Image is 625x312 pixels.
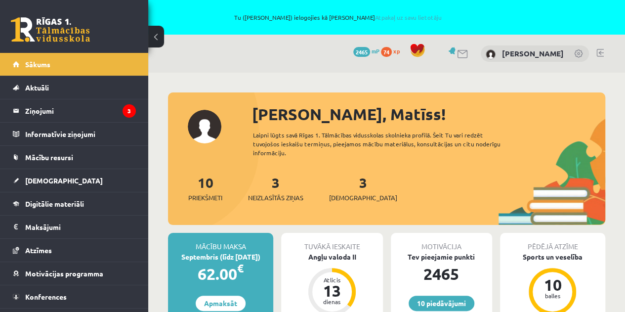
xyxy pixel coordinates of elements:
a: Informatīvie ziņojumi [13,123,136,145]
span: mP [372,47,379,55]
span: Aktuāli [25,83,49,92]
span: 2465 [353,47,370,57]
div: Tev pieejamie punkti [391,252,492,262]
a: [PERSON_NAME] [502,48,564,58]
div: dienas [317,299,347,305]
span: Neizlasītās ziņas [248,193,303,203]
a: Maksājumi [13,216,136,238]
a: Rīgas 1. Tālmācības vidusskola [11,17,90,42]
span: 74 [381,47,392,57]
div: Sports un veselība [500,252,605,262]
div: balles [538,293,567,299]
div: Tuvākā ieskaite [281,233,382,252]
a: Ziņojumi3 [13,99,136,122]
span: xp [393,47,400,55]
span: € [237,261,244,275]
div: Atlicis [317,277,347,283]
legend: Maksājumi [25,216,136,238]
span: Motivācijas programma [25,269,103,278]
div: 2465 [391,262,492,286]
a: 10 piedāvājumi [409,296,474,311]
a: 3[DEMOGRAPHIC_DATA] [329,174,397,203]
div: 13 [317,283,347,299]
a: 10Priekšmeti [188,174,222,203]
span: Priekšmeti [188,193,222,203]
a: Apmaksāt [196,296,246,311]
div: Motivācija [391,233,492,252]
a: Atzīmes [13,239,136,262]
div: Mācību maksa [168,233,273,252]
div: Septembris (līdz [DATE]) [168,252,273,262]
span: Sākums [25,60,50,69]
span: [DEMOGRAPHIC_DATA] [329,193,397,203]
span: Digitālie materiāli [25,199,84,208]
a: Digitālie materiāli [13,192,136,215]
span: Atzīmes [25,246,52,255]
div: 62.00 [168,262,273,286]
img: Matīss Liepiņš [486,49,496,59]
div: Pēdējā atzīme [500,233,605,252]
i: 3 [123,104,136,118]
a: Atpakaļ uz savu lietotāju [375,13,442,21]
span: Konferences [25,292,67,301]
a: Sākums [13,53,136,76]
span: [DEMOGRAPHIC_DATA] [25,176,103,185]
a: Konferences [13,285,136,308]
a: 74 xp [381,47,405,55]
div: 10 [538,277,567,293]
legend: Ziņojumi [25,99,136,122]
a: 2465 mP [353,47,379,55]
span: Tu ([PERSON_NAME]) ielogojies kā [PERSON_NAME] [114,14,563,20]
a: Aktuāli [13,76,136,99]
a: [DEMOGRAPHIC_DATA] [13,169,136,192]
a: Motivācijas programma [13,262,136,285]
div: [PERSON_NAME], Matīss! [252,102,605,126]
div: Angļu valoda II [281,252,382,262]
div: Laipni lūgts savā Rīgas 1. Tālmācības vidusskolas skolnieka profilā. Šeit Tu vari redzēt tuvojošo... [253,131,515,157]
span: Mācību resursi [25,153,73,162]
a: Mācību resursi [13,146,136,169]
legend: Informatīvie ziņojumi [25,123,136,145]
a: 3Neizlasītās ziņas [248,174,303,203]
